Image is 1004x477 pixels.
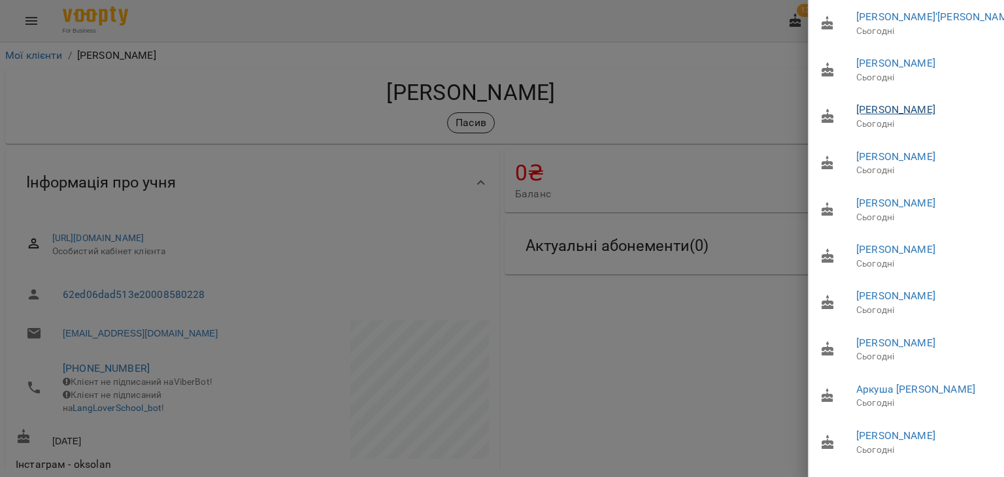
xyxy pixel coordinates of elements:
[856,444,994,457] p: Сьогодні
[856,211,994,224] p: Сьогодні
[856,71,994,84] p: Сьогодні
[856,197,935,209] a: [PERSON_NAME]
[856,25,994,38] p: Сьогодні
[856,257,994,271] p: Сьогодні
[856,350,994,363] p: Сьогодні
[856,150,935,163] a: [PERSON_NAME]
[856,397,994,410] p: Сьогодні
[856,429,935,442] a: [PERSON_NAME]
[856,337,935,349] a: [PERSON_NAME]
[856,57,935,69] a: [PERSON_NAME]
[856,103,935,116] a: [PERSON_NAME]
[856,289,935,302] a: [PERSON_NAME]
[856,118,994,131] p: Сьогодні
[856,383,975,395] a: Аркуша [PERSON_NAME]
[856,304,994,317] p: Сьогодні
[856,164,994,177] p: Сьогодні
[856,243,935,255] a: [PERSON_NAME]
